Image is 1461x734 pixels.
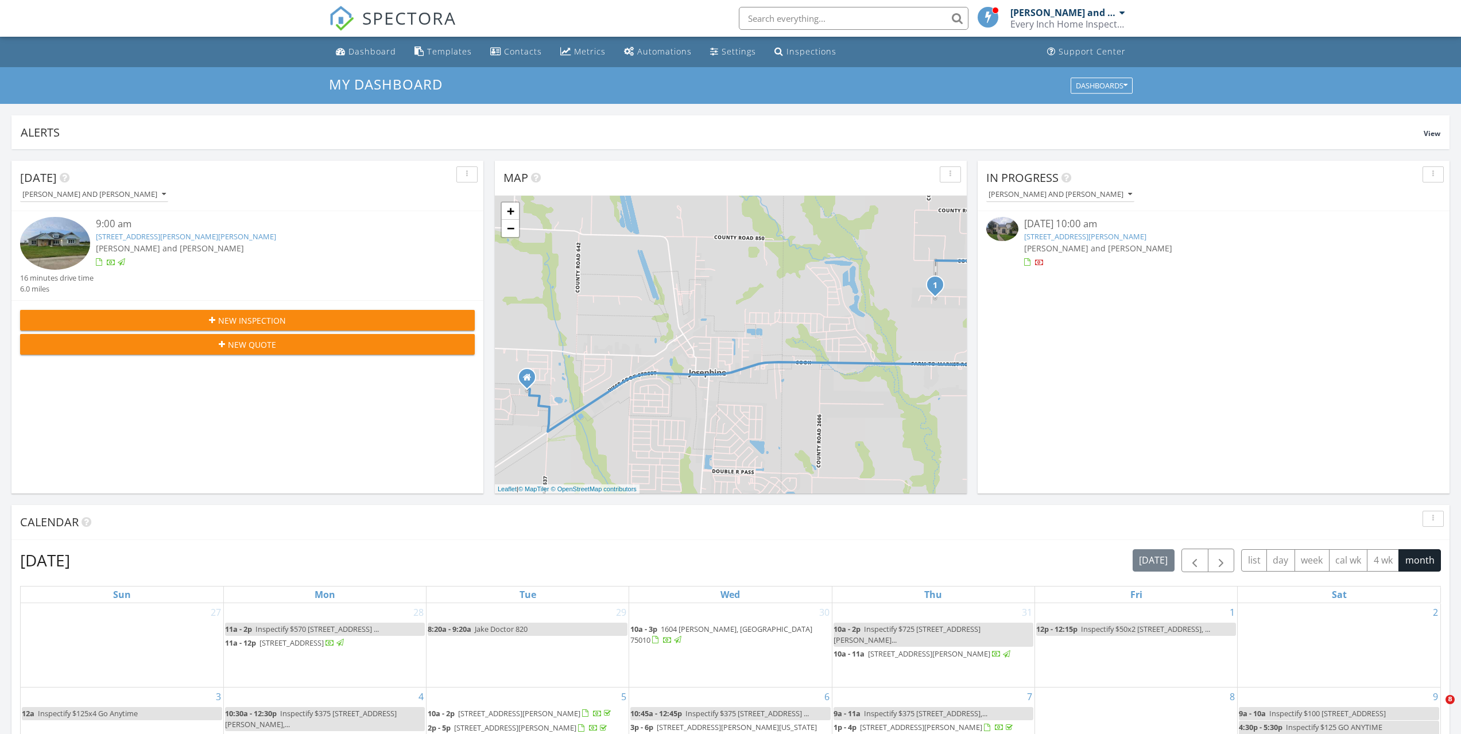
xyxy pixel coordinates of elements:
[630,623,830,647] a: 10a - 3p 1604 [PERSON_NAME], [GEOGRAPHIC_DATA] 75010
[629,603,832,688] td: Go to July 30, 2025
[630,708,682,719] span: 10:45a - 12:45p
[834,722,857,732] span: 1p - 4p
[1133,549,1175,572] button: [DATE]
[630,722,653,732] span: 3p - 6p
[428,707,627,721] a: 10a - 2p [STREET_ADDRESS][PERSON_NAME]
[1024,231,1146,242] a: [STREET_ADDRESS][PERSON_NAME]
[20,514,79,530] span: Calendar
[834,624,861,634] span: 10a - 2p
[218,314,286,327] span: New Inspection
[21,603,223,688] td: Go to July 27, 2025
[718,587,742,603] a: Wednesday
[225,638,256,648] span: 11a - 12p
[96,217,437,231] div: 9:00 am
[1227,688,1237,706] a: Go to August 8, 2025
[1208,549,1235,572] button: Next month
[427,603,629,688] td: Go to July 29, 2025
[817,603,832,622] a: Go to July 30, 2025
[503,170,528,185] span: Map
[486,41,547,63] a: Contacts
[223,603,426,688] td: Go to July 28, 2025
[860,722,982,732] span: [STREET_ADDRESS][PERSON_NAME]
[1266,549,1295,572] button: day
[428,624,471,634] span: 8:20a - 9:20a
[1227,603,1237,622] a: Go to August 1, 2025
[1330,587,1349,603] a: Saturday
[922,587,944,603] a: Thursday
[556,41,610,63] a: Metrics
[428,708,455,719] span: 10a - 2p
[362,6,456,30] span: SPECTORA
[935,285,942,292] div: 5150 Fox Trot Ln, Caddo Mills, TX 75135
[20,187,168,203] button: [PERSON_NAME] and [PERSON_NAME]
[786,46,836,57] div: Inspections
[1431,603,1440,622] a: Go to August 2, 2025
[312,587,338,603] a: Monday
[834,648,1012,659] a: 10a - 11a [STREET_ADDRESS][PERSON_NAME]
[1059,46,1126,57] div: Support Center
[225,638,346,648] a: 11a - 12p [STREET_ADDRESS]
[1076,81,1127,90] div: Dashboards
[864,708,987,719] span: Inspectify $375 [STREET_ADDRESS],...
[1367,549,1399,572] button: 4 wk
[1020,603,1034,622] a: Go to July 31, 2025
[20,217,475,294] a: 9:00 am [STREET_ADDRESS][PERSON_NAME][PERSON_NAME] [PERSON_NAME] and [PERSON_NAME] 16 minutes dri...
[614,603,629,622] a: Go to July 29, 2025
[517,587,538,603] a: Tuesday
[868,648,990,659] span: [STREET_ADDRESS][PERSON_NAME]
[502,203,519,220] a: Zoom in
[22,191,166,199] div: [PERSON_NAME] and [PERSON_NAME]
[551,486,637,492] a: © OpenStreetMap contributors
[22,708,34,719] span: 12a
[504,46,542,57] div: Contacts
[21,125,1424,140] div: Alerts
[1043,41,1130,63] a: Support Center
[1036,624,1078,634] span: 12p - 12:15p
[428,723,609,733] a: 2p - 5p [STREET_ADDRESS][PERSON_NAME]
[1010,7,1117,18] div: [PERSON_NAME] and [PERSON_NAME]
[225,636,425,650] a: 11a - 12p [STREET_ADDRESS]
[637,46,692,57] div: Automations
[225,624,252,634] span: 11a - 2p
[834,647,1033,661] a: 10a - 11a [STREET_ADDRESS][PERSON_NAME]
[986,170,1059,185] span: In Progress
[933,282,937,290] i: 1
[498,486,517,492] a: Leaflet
[834,648,865,659] span: 10a - 11a
[96,243,244,254] span: [PERSON_NAME] and [PERSON_NAME]
[574,46,606,57] div: Metrics
[1295,549,1330,572] button: week
[630,624,657,634] span: 10a - 3p
[1071,77,1133,94] button: Dashboards
[685,708,809,719] span: Inspectify $375 [STREET_ADDRESS] ...
[986,187,1134,203] button: [PERSON_NAME] and [PERSON_NAME]
[1239,722,1282,732] span: 4:30p - 5:30p
[225,708,397,729] span: Inspectify $375 [STREET_ADDRESS][PERSON_NAME],...
[475,624,528,634] span: Jake Doctor 820
[38,708,138,719] span: Inspectify $125x4 Go Anytime
[495,484,640,494] div: |
[822,688,832,706] a: Go to August 6, 2025
[832,603,1034,688] td: Go to July 31, 2025
[255,624,379,634] span: Inspectify $570 [STREET_ADDRESS] ...
[1081,624,1210,634] span: Inspectify $50x2 [STREET_ADDRESS], ...
[834,624,981,645] span: Inspectify $725 [STREET_ADDRESS][PERSON_NAME]...
[739,7,968,30] input: Search everything...
[630,624,812,645] span: 1604 [PERSON_NAME], [GEOGRAPHIC_DATA] 75010
[428,708,613,719] a: 10a - 2p [STREET_ADDRESS][PERSON_NAME]
[411,603,426,622] a: Go to July 28, 2025
[228,339,276,351] span: New Quote
[410,41,476,63] a: Templates
[657,722,817,732] span: [STREET_ADDRESS][PERSON_NAME][US_STATE]
[329,6,354,31] img: The Best Home Inspection Software - Spectora
[416,688,426,706] a: Go to August 4, 2025
[630,624,812,645] a: 10a - 3p 1604 [PERSON_NAME], [GEOGRAPHIC_DATA] 75010
[1431,688,1440,706] a: Go to August 9, 2025
[348,46,396,57] div: Dashboard
[329,15,456,40] a: SPECTORA
[225,708,277,719] span: 10:30a - 12:30p
[427,46,472,57] div: Templates
[1128,587,1145,603] a: Friday
[706,41,761,63] a: Settings
[1010,18,1125,30] div: Every Inch Home Inspection LLC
